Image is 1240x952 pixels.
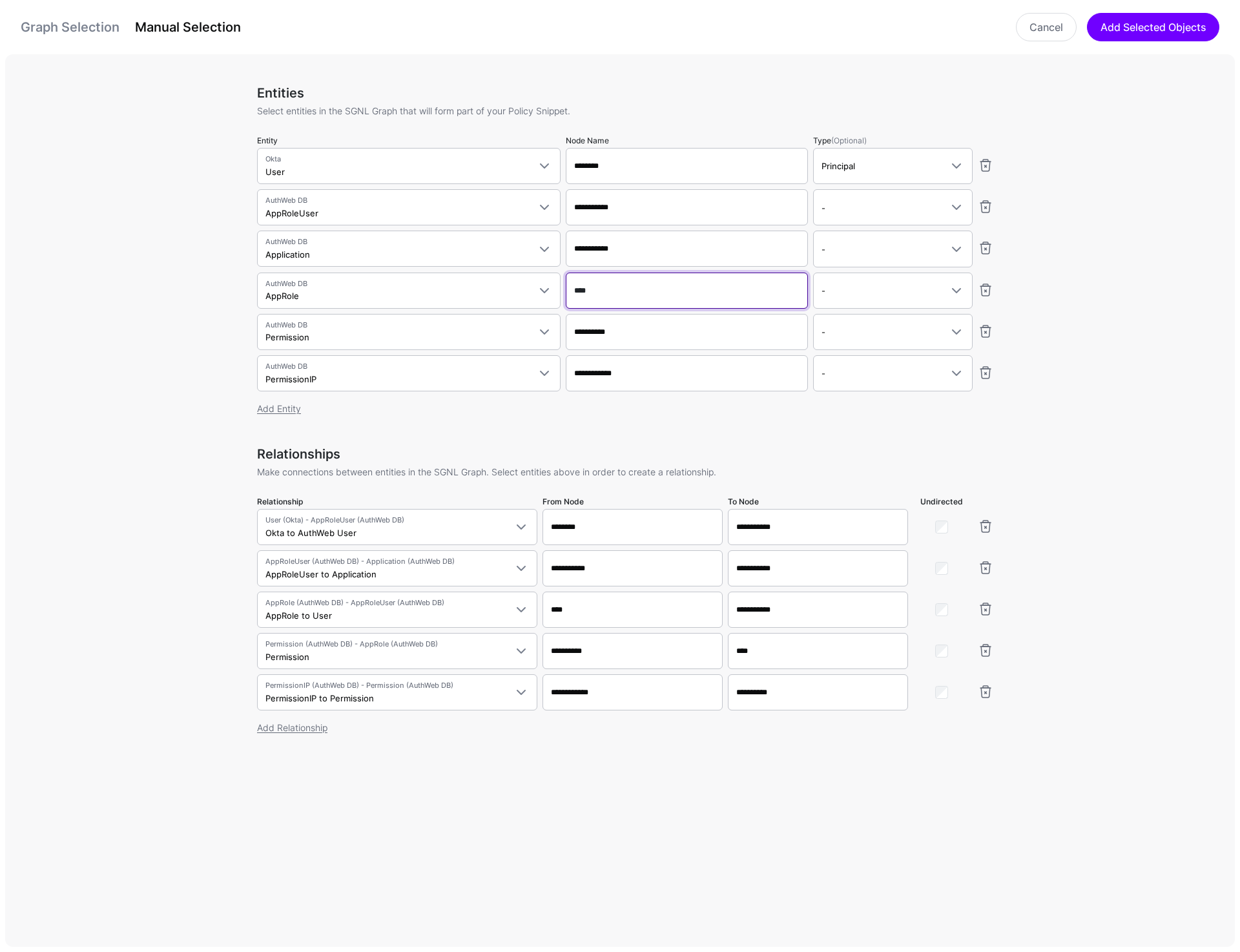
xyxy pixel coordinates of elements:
span: AuthWeb DB [265,320,529,331]
label: Type [813,135,867,147]
span: (Optional) [831,136,867,145]
a: Add Relationship [257,722,327,733]
h3: Relationships [257,446,993,462]
span: Principal [821,161,855,171]
span: AuthWeb DB [265,195,529,206]
span: Okta to AuthWeb User [265,528,356,538]
span: - [821,203,825,213]
a: Graph Selection [21,19,119,35]
span: PermissionIP [265,374,316,384]
span: - [821,285,825,296]
a: Manual Selection [135,19,241,35]
span: - [821,327,825,337]
label: Node Name [566,135,609,147]
span: AuthWeb DB [265,278,529,289]
p: Select entities in the SGNL Graph that will form part of your Policy Snippet. [257,104,993,118]
span: - [821,244,825,254]
span: Permission [265,652,309,662]
span: AppRole (AuthWeb DB) - AppRoleUser (AuthWeb DB) [265,597,506,608]
label: Entity [257,135,278,147]
span: AppRoleUser to Application [265,569,377,579]
span: Application [265,249,310,260]
p: Make connections between entities in the SGNL Graph. Select entities above in order to create a r... [257,465,993,479]
a: Add Entity [257,403,301,414]
span: AuthWeb DB [265,236,529,247]
button: Add Selected Objects [1087,13,1219,41]
span: AppRoleUser [265,208,318,218]
label: From Node [542,496,584,508]
label: To Node [728,496,759,508]
span: Permission [265,332,309,342]
span: PermissionIP (AuthWeb DB) - Permission (AuthWeb DB) [265,680,506,691]
span: Permission (AuthWeb DB) - AppRole (AuthWeb DB) [265,639,506,650]
label: Relationship [257,496,303,508]
span: User [265,167,285,177]
span: Okta [265,154,529,165]
h3: Entities [257,85,993,101]
label: Undirected [920,496,963,508]
a: Cancel [1016,13,1077,41]
span: AppRole to User [265,610,332,621]
span: - [821,368,825,378]
span: User (Okta) - AppRoleUser (AuthWeb DB) [265,515,506,526]
span: AppRole [265,291,299,301]
span: AuthWeb DB [265,361,529,372]
span: AppRoleUser (AuthWeb DB) - Application (AuthWeb DB) [265,556,506,567]
span: PermissionIP to Permission [265,693,374,703]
